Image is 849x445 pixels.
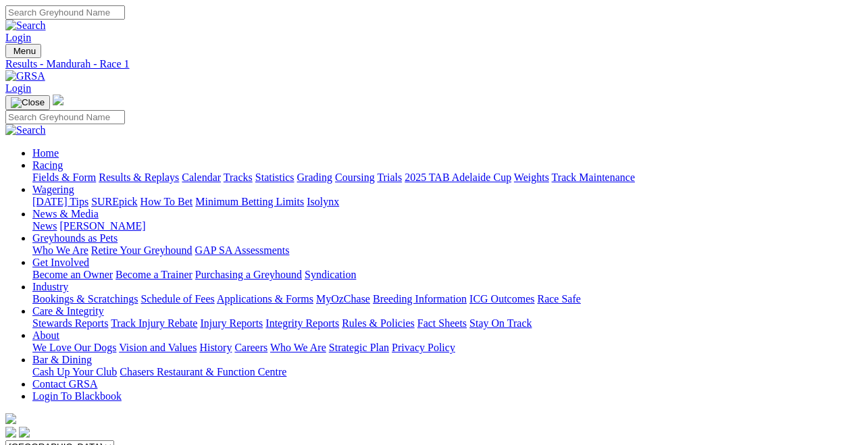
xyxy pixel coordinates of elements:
a: Privacy Policy [392,342,455,353]
a: Integrity Reports [265,317,339,329]
a: Careers [234,342,267,353]
img: facebook.svg [5,427,16,438]
a: Who We Are [32,244,88,256]
a: Track Injury Rebate [111,317,197,329]
a: SUREpick [91,196,137,207]
a: Rules & Policies [342,317,415,329]
a: Fields & Form [32,172,96,183]
button: Toggle navigation [5,44,41,58]
a: ICG Outcomes [469,293,534,305]
a: Bar & Dining [32,354,92,365]
img: logo-grsa-white.png [5,413,16,424]
a: Get Involved [32,257,89,268]
a: Vision and Values [119,342,197,353]
a: Fact Sheets [417,317,467,329]
a: Injury Reports [200,317,263,329]
a: [DATE] Tips [32,196,88,207]
img: Search [5,124,46,136]
a: Wagering [32,184,74,195]
a: Greyhounds as Pets [32,232,118,244]
a: Home [32,147,59,159]
div: Bar & Dining [32,366,844,378]
a: We Love Our Dogs [32,342,116,353]
a: Track Maintenance [552,172,635,183]
a: Chasers Restaurant & Function Centre [120,366,286,377]
a: Calendar [182,172,221,183]
a: Become an Owner [32,269,113,280]
div: Greyhounds as Pets [32,244,844,257]
input: Search [5,5,125,20]
a: Results & Replays [99,172,179,183]
a: Retire Your Greyhound [91,244,192,256]
a: Bookings & Scratchings [32,293,138,305]
a: How To Bet [140,196,193,207]
img: GRSA [5,70,45,82]
a: Login To Blackbook [32,390,122,402]
a: Strategic Plan [329,342,389,353]
div: Get Involved [32,269,844,281]
a: History [199,342,232,353]
a: Coursing [335,172,375,183]
a: Contact GRSA [32,378,97,390]
a: About [32,330,59,341]
a: Breeding Information [373,293,467,305]
a: Schedule of Fees [140,293,214,305]
a: Stewards Reports [32,317,108,329]
a: Tracks [224,172,253,183]
a: Login [5,32,31,43]
a: Trials [377,172,402,183]
div: Care & Integrity [32,317,844,330]
a: Minimum Betting Limits [195,196,304,207]
a: [PERSON_NAME] [59,220,145,232]
a: Grading [297,172,332,183]
a: Results - Mandurah - Race 1 [5,58,844,70]
a: Weights [514,172,549,183]
img: Search [5,20,46,32]
a: Isolynx [307,196,339,207]
a: Who We Are [270,342,326,353]
a: Care & Integrity [32,305,104,317]
a: Purchasing a Greyhound [195,269,302,280]
button: Toggle navigation [5,95,50,110]
img: twitter.svg [19,427,30,438]
a: Industry [32,281,68,292]
a: 2025 TAB Adelaide Cup [405,172,511,183]
a: Syndication [305,269,356,280]
a: Statistics [255,172,294,183]
a: Cash Up Your Club [32,366,117,377]
a: Stay On Track [469,317,532,329]
div: About [32,342,844,354]
a: Applications & Forms [217,293,313,305]
img: Close [11,97,45,108]
div: Wagering [32,196,844,208]
a: Racing [32,159,63,171]
span: Menu [14,46,36,56]
div: Industry [32,293,844,305]
img: logo-grsa-white.png [53,95,63,105]
div: News & Media [32,220,844,232]
a: Login [5,82,31,94]
a: Race Safe [537,293,580,305]
a: News & Media [32,208,99,219]
a: MyOzChase [316,293,370,305]
a: GAP SA Assessments [195,244,290,256]
a: News [32,220,57,232]
input: Search [5,110,125,124]
div: Racing [32,172,844,184]
a: Become a Trainer [115,269,192,280]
